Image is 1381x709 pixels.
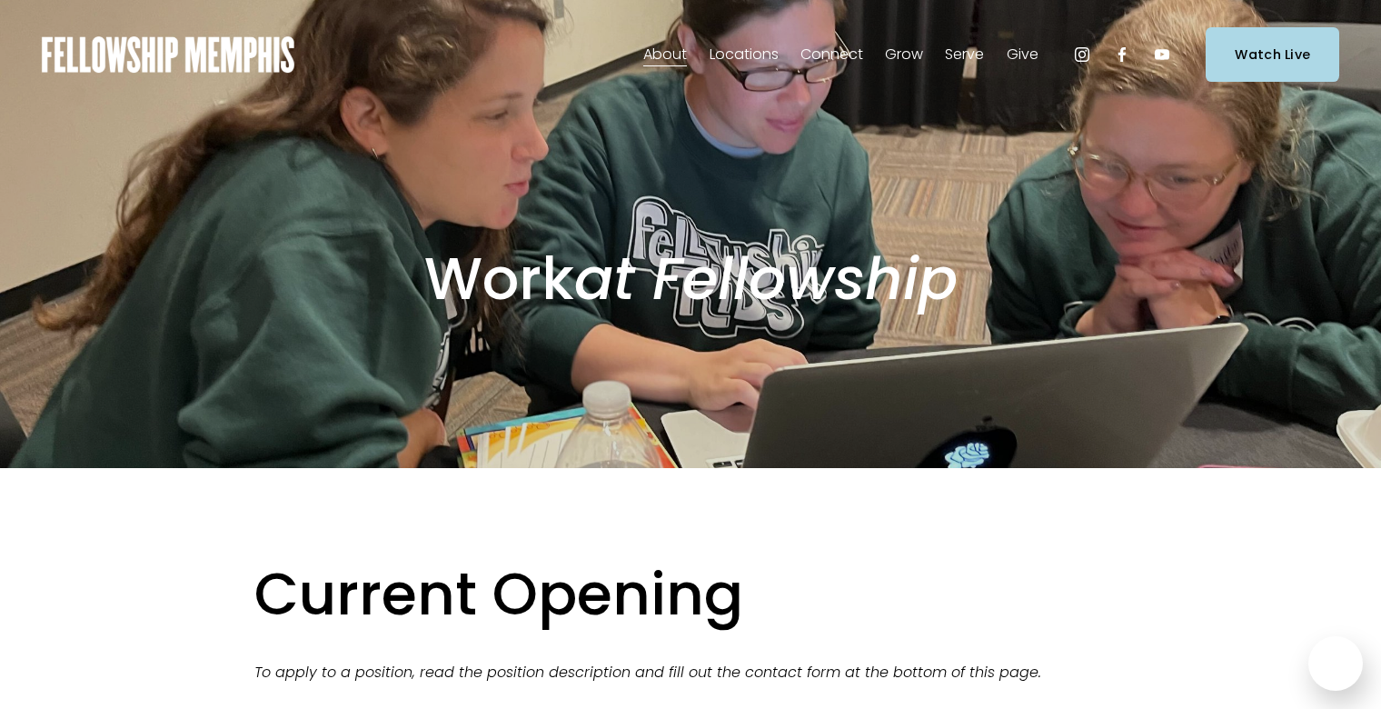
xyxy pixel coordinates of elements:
span: Give [1007,42,1038,68]
em: at Fellowship [574,238,958,319]
a: folder dropdown [800,40,863,69]
a: Facebook [1113,45,1131,64]
a: folder dropdown [945,40,984,69]
span: Connect [800,42,863,68]
span: Locations [710,42,779,68]
span: Serve [945,42,984,68]
span: About [643,42,687,68]
a: folder dropdown [643,40,687,69]
a: folder dropdown [710,40,779,69]
h1: Current Opening [254,559,1127,631]
a: folder dropdown [1007,40,1038,69]
em: To apply to a position, read the position description and fill out the contact form at the bottom... [254,662,1041,683]
a: YouTube [1153,45,1171,64]
a: Watch Live [1206,27,1339,81]
a: Instagram [1073,45,1091,64]
span: Grow [885,42,923,68]
a: folder dropdown [885,40,923,69]
img: Fellowship Memphis [42,36,295,73]
h1: Work [283,244,1098,315]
